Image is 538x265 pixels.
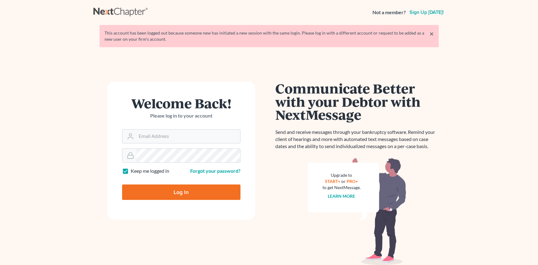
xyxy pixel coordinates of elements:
div: Upgrade to [322,172,361,178]
h1: Welcome Back! [122,97,240,110]
p: Send and receive messages through your bankruptcy software. Remind your client of hearings and mo... [275,129,439,150]
a: Learn more [328,193,355,199]
p: Please log in to your account [122,112,240,119]
a: × [429,30,434,37]
div: to get NextMessage. [322,184,361,191]
span: or [341,179,346,184]
input: Email Address [136,130,240,143]
h1: Communicate Better with your Debtor with NextMessage [275,82,439,121]
strong: Not a member? [372,9,406,16]
a: PRO+ [347,179,358,184]
label: Keep me logged in [131,168,169,175]
a: Forgot your password? [190,168,240,174]
a: Sign up [DATE]! [408,10,445,15]
a: START+ [325,179,340,184]
div: This account has been logged out because someone new has initiated a new session with the same lo... [105,30,434,42]
input: Log In [122,184,240,200]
